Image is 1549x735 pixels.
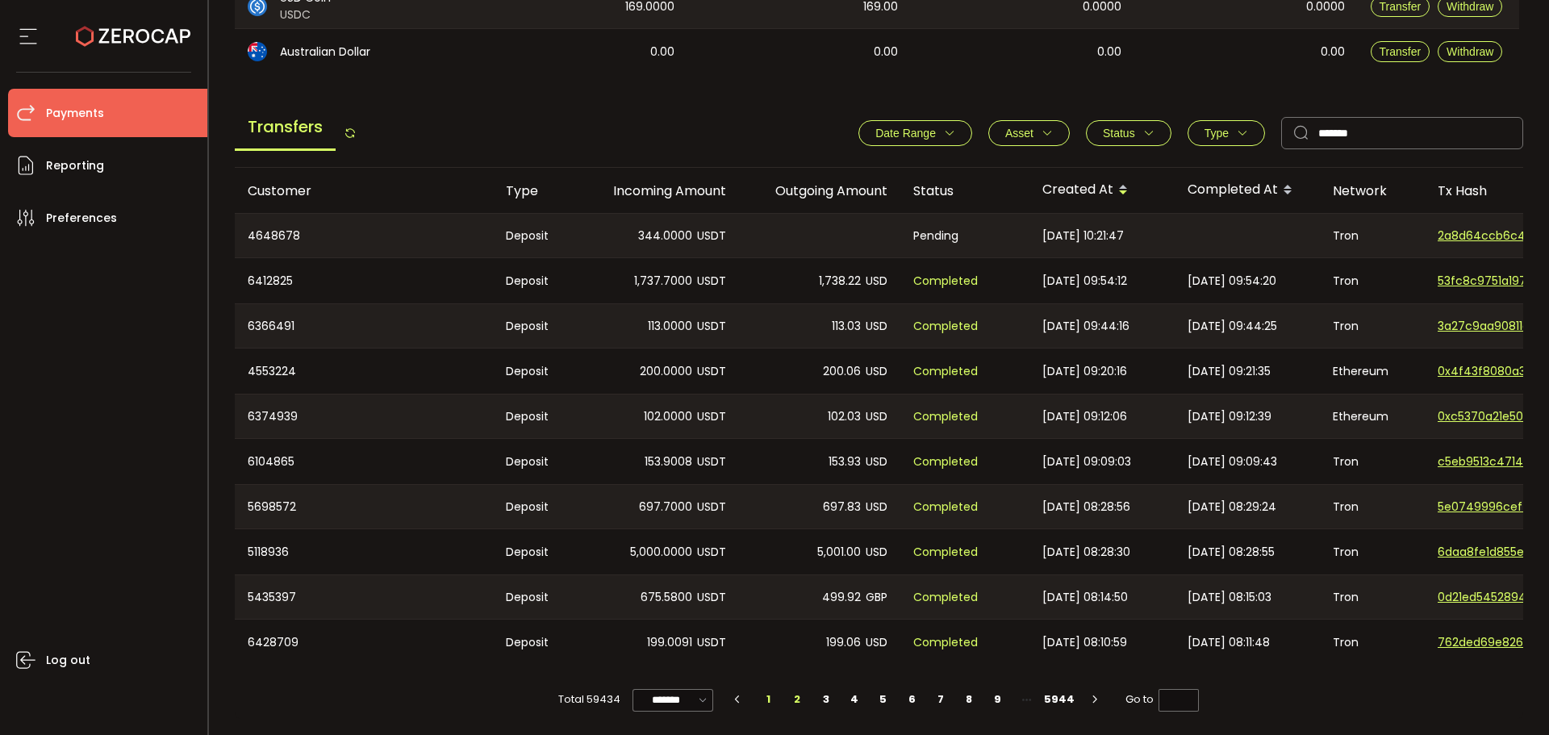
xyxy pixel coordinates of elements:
[826,633,861,652] span: 199.06
[819,272,861,290] span: 1,738.22
[493,395,578,438] div: Deposit
[1029,177,1175,204] div: Created At
[1361,561,1549,735] iframe: Chat Widget
[866,588,887,607] span: GBP
[493,304,578,348] div: Deposit
[954,688,983,711] li: 8
[913,362,978,381] span: Completed
[235,258,493,303] div: 6412825
[832,317,861,336] span: 113.03
[493,214,578,257] div: Deposit
[913,543,978,562] span: Completed
[897,688,926,711] li: 6
[1380,45,1422,58] span: Transfer
[650,43,674,61] span: 0.00
[697,588,726,607] span: USDT
[913,272,978,290] span: Completed
[913,588,978,607] span: Completed
[578,182,739,200] div: Incoming Amount
[1086,120,1171,146] button: Status
[866,543,887,562] span: USD
[280,6,331,23] span: USDC
[1042,543,1130,562] span: [DATE] 08:28:30
[875,127,936,140] span: Date Range
[697,543,726,562] span: USDT
[866,633,887,652] span: USD
[1188,120,1265,146] button: Type
[1320,214,1425,257] div: Tron
[988,120,1070,146] button: Asset
[648,317,692,336] span: 113.0000
[829,453,861,471] span: 153.93
[1320,304,1425,348] div: Tron
[235,304,493,348] div: 6366491
[866,317,887,336] span: USD
[1188,407,1271,426] span: [DATE] 09:12:39
[1097,43,1121,61] span: 0.00
[1320,485,1425,528] div: Tron
[1188,498,1276,516] span: [DATE] 08:29:24
[697,272,726,290] span: USDT
[1447,45,1493,58] span: Withdraw
[46,102,104,125] span: Payments
[1042,407,1127,426] span: [DATE] 09:12:06
[1042,272,1127,290] span: [DATE] 09:54:12
[1320,349,1425,394] div: Ethereum
[493,575,578,619] div: Deposit
[858,120,972,146] button: Date Range
[1042,633,1127,652] span: [DATE] 08:10:59
[866,362,887,381] span: USD
[1042,227,1124,245] span: [DATE] 10:21:47
[823,498,861,516] span: 697.83
[697,633,726,652] span: USDT
[983,688,1012,711] li: 9
[783,688,812,711] li: 2
[1125,688,1199,711] span: Go to
[866,498,887,516] span: USD
[1320,529,1425,574] div: Tron
[1320,182,1425,200] div: Network
[1188,272,1276,290] span: [DATE] 09:54:20
[913,498,978,516] span: Completed
[493,529,578,574] div: Deposit
[493,258,578,303] div: Deposit
[1042,317,1129,336] span: [DATE] 09:44:16
[1371,41,1430,62] button: Transfer
[46,154,104,177] span: Reporting
[1103,127,1135,140] span: Status
[913,407,978,426] span: Completed
[817,543,861,562] span: 5,001.00
[823,362,861,381] span: 200.06
[235,620,493,665] div: 6428709
[828,407,861,426] span: 102.03
[1320,439,1425,484] div: Tron
[913,453,978,471] span: Completed
[493,439,578,484] div: Deposit
[1188,453,1277,471] span: [DATE] 09:09:43
[1175,177,1320,204] div: Completed At
[46,207,117,230] span: Preferences
[812,688,841,711] li: 3
[697,362,726,381] span: USDT
[926,688,955,711] li: 7
[739,182,900,200] div: Outgoing Amount
[280,44,370,61] span: Australian Dollar
[1042,588,1128,607] span: [DATE] 08:14:50
[913,633,978,652] span: Completed
[235,349,493,394] div: 4553224
[638,227,692,245] span: 344.0000
[644,407,692,426] span: 102.0000
[1320,620,1425,665] div: Tron
[754,688,783,711] li: 1
[1188,362,1271,381] span: [DATE] 09:21:35
[1320,395,1425,438] div: Ethereum
[697,453,726,471] span: USDT
[235,439,493,484] div: 6104865
[1188,588,1271,607] span: [DATE] 08:15:03
[46,649,90,672] span: Log out
[235,214,493,257] div: 4648678
[1320,258,1425,303] div: Tron
[1188,633,1270,652] span: [DATE] 08:11:48
[866,407,887,426] span: USD
[235,395,493,438] div: 6374939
